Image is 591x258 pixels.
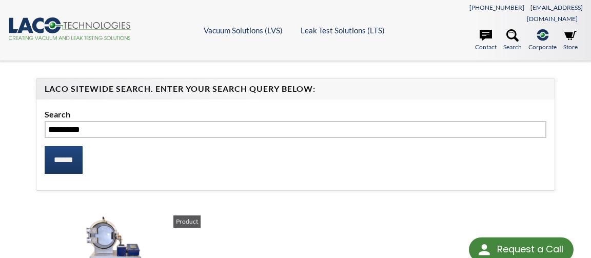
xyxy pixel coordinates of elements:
[527,4,583,23] a: [EMAIL_ADDRESS][DOMAIN_NAME]
[469,4,524,11] a: [PHONE_NUMBER]
[45,84,547,94] h4: LACO Sitewide Search. Enter your Search Query Below:
[204,26,283,35] a: Vacuum Solutions (LVS)
[503,29,522,52] a: Search
[476,242,493,258] img: round button
[475,29,497,52] a: Contact
[173,215,201,228] span: Product
[301,26,385,35] a: Leak Test Solutions (LTS)
[563,29,578,52] a: Store
[528,42,557,52] span: Corporate
[45,108,547,121] label: Search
